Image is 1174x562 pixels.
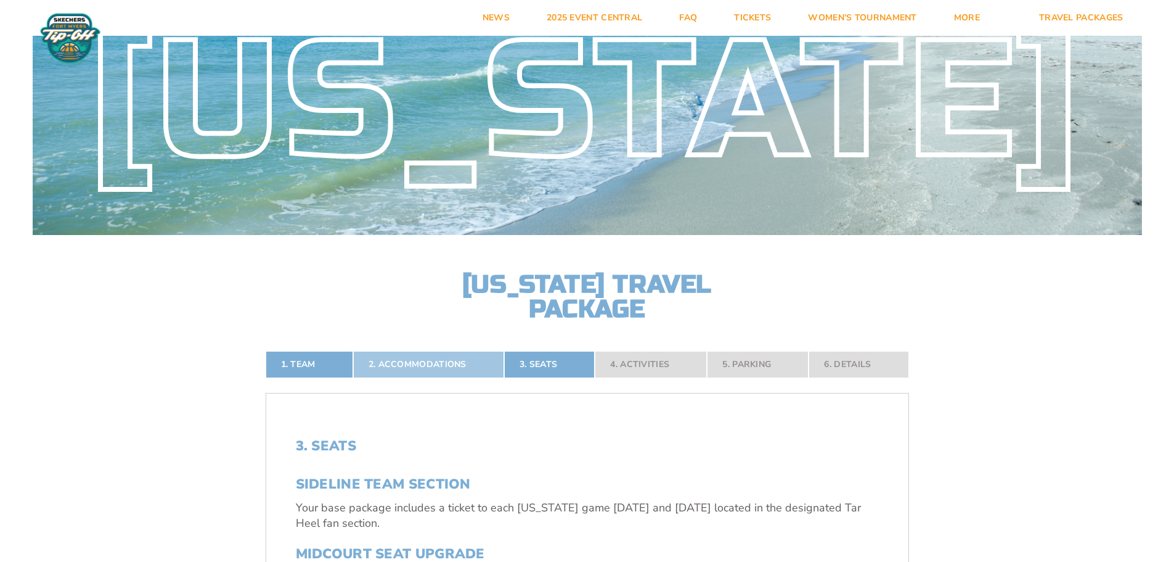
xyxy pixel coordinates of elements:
div: [US_STATE] [33,36,1142,167]
h2: 3. Seats [296,438,879,454]
a: 2. Accommodations [353,351,504,378]
p: Your base package includes a ticket to each [US_STATE] game [DATE] and [DATE] located in the desi... [296,500,879,531]
h3: SIDELINE TEAM SECTION [296,476,879,492]
a: 1. Team [266,351,353,378]
h3: MIDCOURT SEAT UPGRADE [296,546,879,562]
h2: [US_STATE] Travel Package [452,272,723,321]
img: Fort Myers Tip-Off [37,12,104,64]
